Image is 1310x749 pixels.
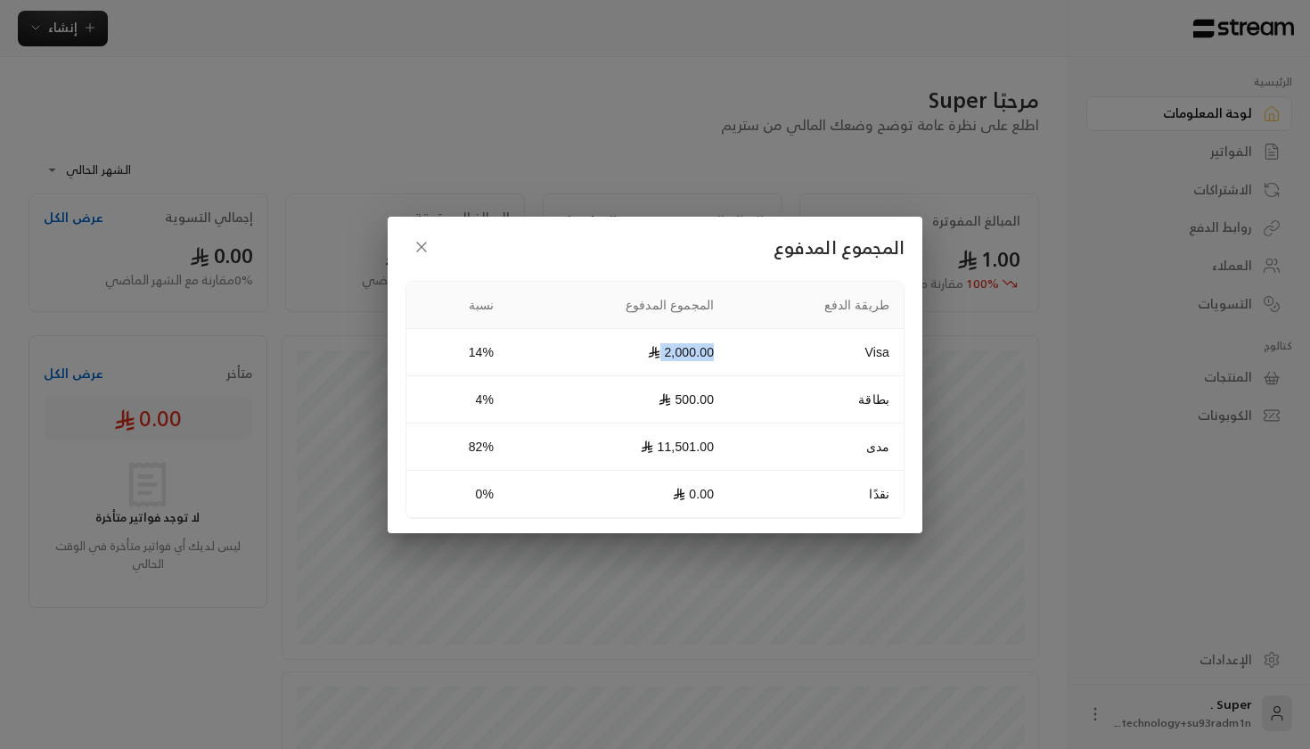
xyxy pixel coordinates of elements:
[405,231,905,263] h2: المجموع المدفوع
[728,329,904,376] td: Visa
[728,282,904,329] th: طريقة الدفع
[728,376,904,424] td: بطاقة
[728,424,904,471] td: مدى
[406,376,508,424] td: 4%
[406,329,508,376] td: 14%
[406,471,508,518] td: 0%
[508,471,728,518] td: 0.00
[508,282,728,329] th: المجموع المدفوع
[728,471,904,518] td: نقدًا
[406,424,508,471] td: 82%
[406,282,508,329] th: نسبة
[508,376,728,424] td: 500.00
[508,329,728,376] td: 2,000.00
[508,424,728,471] td: 11,501.00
